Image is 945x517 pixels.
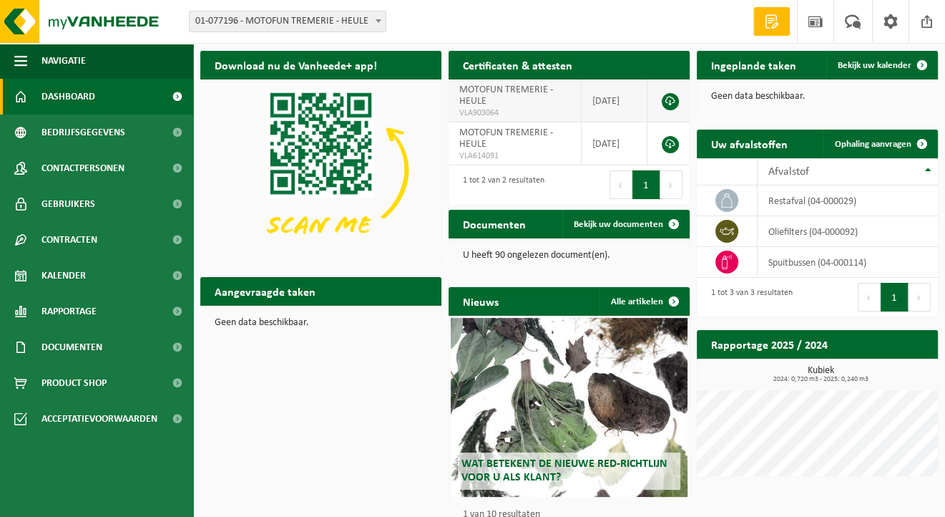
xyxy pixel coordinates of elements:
[823,130,936,158] a: Ophaling aanvragen
[697,51,811,79] h2: Ingeplande taken
[41,401,157,437] span: Acceptatievoorwaarden
[200,277,330,305] h2: Aangevraagde taken
[768,166,809,178] span: Afvalstof
[582,79,647,122] td: [DATE]
[562,210,688,238] a: Bekijk uw documenten
[449,51,587,79] h2: Certificaten & attesten
[758,247,938,278] td: spuitbussen (04-000114)
[858,283,881,311] button: Previous
[459,150,570,162] span: VLA614091
[459,84,553,107] span: MOTOFUN TREMERIE - HEULE
[697,330,842,358] h2: Rapportage 2025 / 2024
[41,115,125,150] span: Bedrijfsgegevens
[456,169,544,200] div: 1 tot 2 van 2 resultaten
[831,358,936,387] a: Bekijk rapportage
[41,258,86,294] span: Kalender
[461,458,667,483] span: Wat betekent de nieuwe RED-richtlijn voor u als klant?
[704,376,938,383] span: 2024: 0,720 m3 - 2025: 0,240 m3
[41,222,97,258] span: Contracten
[609,170,632,199] button: Previous
[704,281,793,313] div: 1 tot 3 van 3 resultaten
[881,283,909,311] button: 1
[826,51,936,79] a: Bekijk uw kalender
[41,365,107,401] span: Product Shop
[449,287,513,315] h2: Nieuws
[835,140,911,149] span: Ophaling aanvragen
[758,216,938,247] td: oliefilters (04-000092)
[41,150,124,186] span: Contactpersonen
[41,329,102,365] span: Documenten
[190,11,386,32] span: 01-077196 - MOTOFUN TREMERIE - HEULE
[200,79,441,261] img: Download de VHEPlus App
[758,185,938,216] td: restafval (04-000029)
[463,251,675,261] p: U heeft 90 ongelezen document(en).
[41,79,95,115] span: Dashboard
[189,11,386,32] span: 01-077196 - MOTOFUN TREMERIE - HEULE
[41,43,86,79] span: Navigatie
[838,61,911,70] span: Bekijk uw kalender
[215,318,427,328] p: Geen data beschikbaar.
[697,130,802,158] h2: Uw afvalstoffen
[41,294,97,329] span: Rapportage
[660,170,682,199] button: Next
[909,283,931,311] button: Next
[599,287,688,316] a: Alle artikelen
[704,366,938,383] h3: Kubiek
[449,210,540,238] h2: Documenten
[200,51,391,79] h2: Download nu de Vanheede+ app!
[711,92,924,102] p: Geen data beschikbaar.
[451,318,687,497] a: Wat betekent de nieuwe RED-richtlijn voor u als klant?
[582,122,647,165] td: [DATE]
[459,127,553,150] span: MOTOFUN TREMERIE - HEULE
[574,220,663,229] span: Bekijk uw documenten
[41,186,95,222] span: Gebruikers
[632,170,660,199] button: 1
[459,107,570,119] span: VLA903064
